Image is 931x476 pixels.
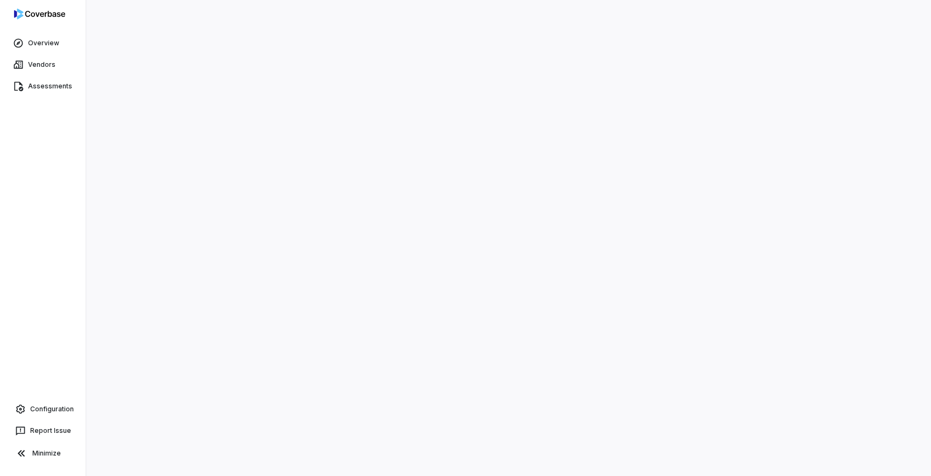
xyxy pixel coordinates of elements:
[2,33,84,53] a: Overview
[2,55,84,74] a: Vendors
[4,443,81,464] button: Minimize
[4,421,81,440] button: Report Issue
[4,399,81,419] a: Configuration
[2,77,84,96] a: Assessments
[14,9,65,19] img: logo-D7KZi-bG.svg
